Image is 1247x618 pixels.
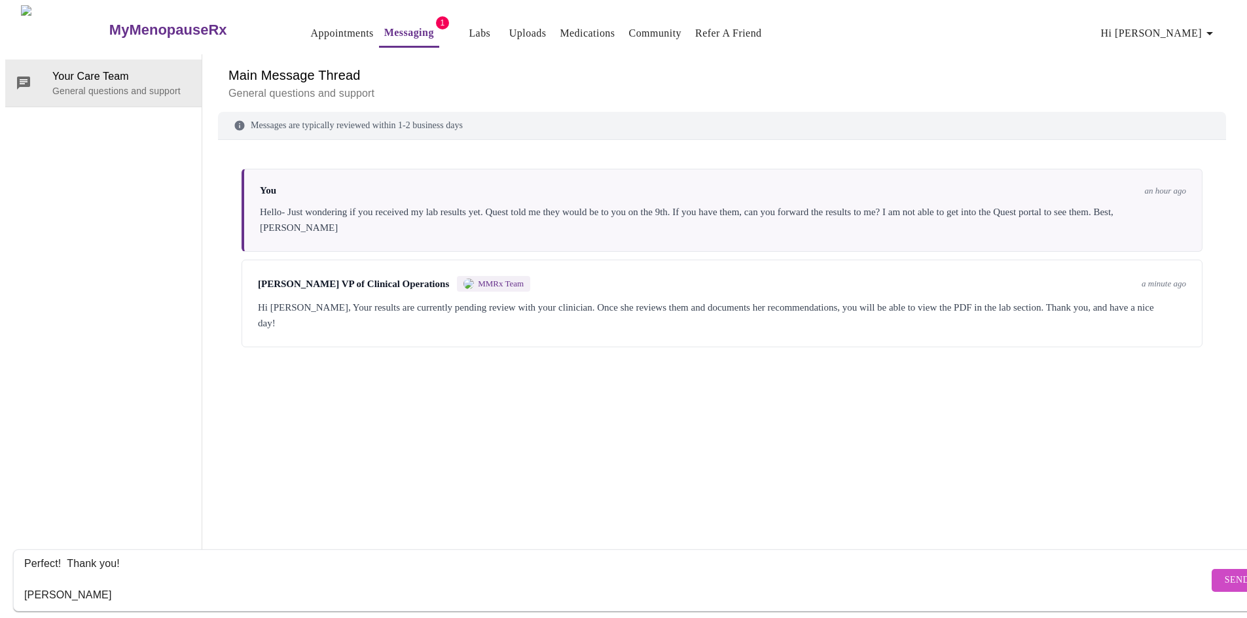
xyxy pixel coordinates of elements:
[5,60,202,107] div: Your Care TeamGeneral questions and support
[1101,24,1218,43] span: Hi [PERSON_NAME]
[218,112,1226,140] div: Messages are typically reviewed within 1-2 business days
[258,279,449,290] span: [PERSON_NAME] VP of Clinical Operations
[463,279,474,289] img: MMRX
[258,300,1186,331] div: Hi [PERSON_NAME], Your results are currently pending review with your clinician. Once she reviews...
[459,20,501,46] button: Labs
[478,279,524,289] span: MMRx Team
[436,16,449,29] span: 1
[24,559,1208,601] textarea: Send a message about your appointment
[384,24,434,42] a: Messaging
[554,20,620,46] button: Medications
[260,185,276,196] span: You
[52,84,191,97] p: General questions and support
[560,24,615,43] a: Medications
[109,22,227,39] h3: MyMenopauseRx
[21,5,107,54] img: MyMenopauseRx Logo
[469,24,490,43] a: Labs
[52,69,191,84] span: Your Care Team
[311,24,374,43] a: Appointments
[1096,20,1223,46] button: Hi [PERSON_NAME]
[306,20,379,46] button: Appointments
[690,20,767,46] button: Refer a Friend
[379,20,439,48] button: Messaging
[1144,186,1186,196] span: an hour ago
[1142,279,1186,289] span: a minute ago
[228,65,1216,86] h6: Main Message Thread
[509,24,547,43] a: Uploads
[624,20,687,46] button: Community
[695,24,762,43] a: Refer a Friend
[629,24,682,43] a: Community
[107,7,279,53] a: MyMenopauseRx
[228,86,1216,101] p: General questions and support
[504,20,552,46] button: Uploads
[260,204,1186,235] div: Hello- Just wondering if you received my lab results yet. Quest told me they would be to you on t...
